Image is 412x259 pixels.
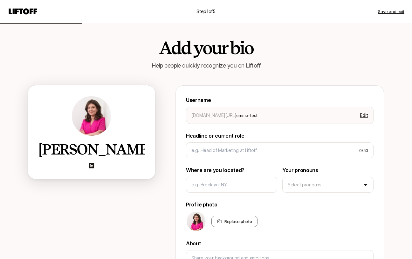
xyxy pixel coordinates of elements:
p: Username [186,96,374,104]
p: About [186,239,374,248]
input: e.g. Brooklyn, NY [191,181,272,189]
img: f71c0103_a9f7_45e4_8336_5b1e8465d0b6.jpg [72,96,111,136]
img: f71c0103_a9f7_45e4_8336_5b1e8465d0b6.jpg [187,212,206,231]
h2: Add your bio [28,38,384,57]
p: Headline or current role [186,132,374,140]
p: Your pronouns [282,166,374,174]
button: Edit [357,111,371,120]
p: Profile photo [186,200,374,209]
div: Replace photo [211,216,257,227]
span: 0 / 50 [359,147,368,154]
h2: Emma Test [38,141,145,157]
p: Help people quickly recognize you on Liftoff [28,61,384,70]
p: Where are you located? [186,166,277,174]
p: Step 1 of 5 [196,8,216,15]
img: linkedin-logo [88,162,95,169]
input: e.g. Head of Marketing at Liftoff [191,147,354,154]
button: Save and exit [378,8,404,15]
div: [DOMAIN_NAME][URL] [191,112,236,119]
